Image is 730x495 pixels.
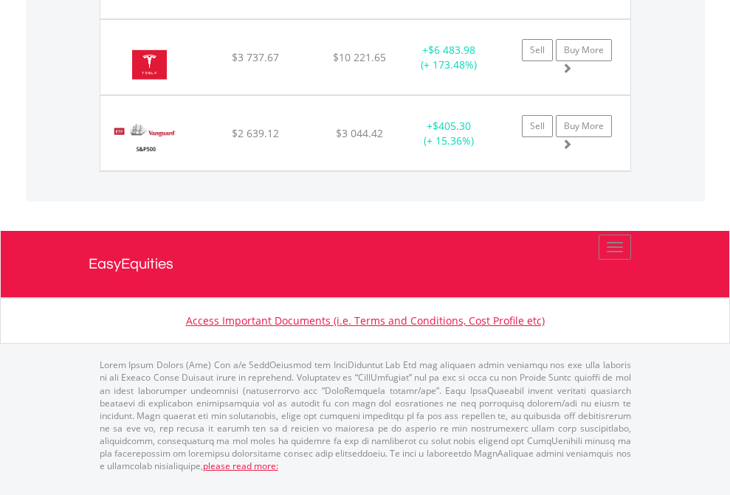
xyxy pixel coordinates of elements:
p: Lorem Ipsum Dolors (Ame) Con a/e SeddOeiusmod tem InciDiduntut Lab Etd mag aliquaen admin veniamq... [100,359,631,472]
a: Access Important Documents (i.e. Terms and Conditions, Cost Profile etc) [186,314,545,328]
img: EQU.US.VOO.png [108,114,182,167]
a: EasyEquities [89,231,642,297]
div: + (+ 173.48%) [403,43,495,72]
span: $405.30 [433,119,471,133]
a: Buy More [556,115,612,137]
span: $10 221.65 [333,50,386,64]
span: $3 044.42 [336,126,383,140]
span: $3 737.67 [232,50,279,64]
a: please read more: [203,460,278,472]
img: EQU.US.TSLA.png [108,38,191,91]
a: Buy More [556,39,612,61]
a: Sell [522,39,553,61]
span: $2 639.12 [232,126,279,140]
a: Sell [522,115,553,137]
div: + (+ 15.36%) [403,119,495,148]
span: $6 483.98 [428,43,475,57]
